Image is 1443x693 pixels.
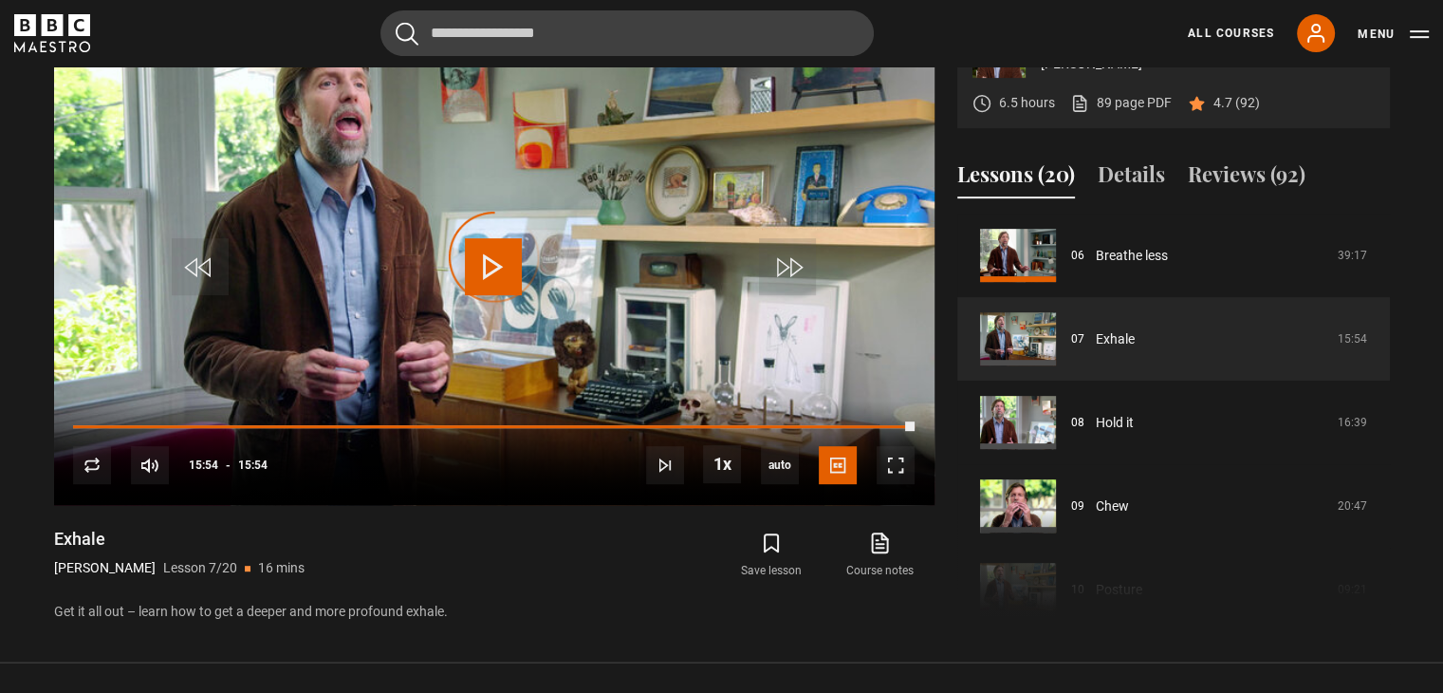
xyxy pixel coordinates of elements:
[1096,246,1168,266] a: Breathe less
[380,10,874,56] input: Search
[1096,496,1129,516] a: Chew
[54,528,305,551] h1: Exhale
[999,93,1055,113] p: 6.5 hours
[1213,93,1260,113] p: 4.7 (92)
[189,448,218,482] span: 15:54
[717,528,825,583] button: Save lesson
[73,425,914,429] div: Progress Bar
[825,528,934,583] a: Course notes
[819,446,857,484] button: Captions
[877,446,915,484] button: Fullscreen
[761,446,799,484] span: auto
[258,558,305,578] p: 16 mins
[54,558,156,578] p: [PERSON_NAME]
[1358,25,1429,44] button: Toggle navigation
[957,159,1075,198] button: Lessons (20)
[14,14,90,52] svg: BBC Maestro
[1188,25,1274,42] a: All Courses
[163,558,237,578] p: Lesson 7/20
[1070,93,1172,113] a: 89 page PDF
[238,448,268,482] span: 15:54
[54,602,934,622] p: Get it all out – learn how to get a deeper and more profound exhale.
[1096,329,1135,349] a: Exhale
[73,446,111,484] button: Replay
[646,446,684,484] button: Next Lesson
[761,446,799,484] div: Current quality: 720p
[54,9,934,505] video-js: Video Player
[703,445,741,483] button: Playback Rate
[1098,159,1165,198] button: Details
[131,446,169,484] button: Mute
[1096,413,1134,433] a: Hold it
[226,459,231,472] span: -
[1188,159,1305,198] button: Reviews (92)
[396,22,418,46] button: Submit the search query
